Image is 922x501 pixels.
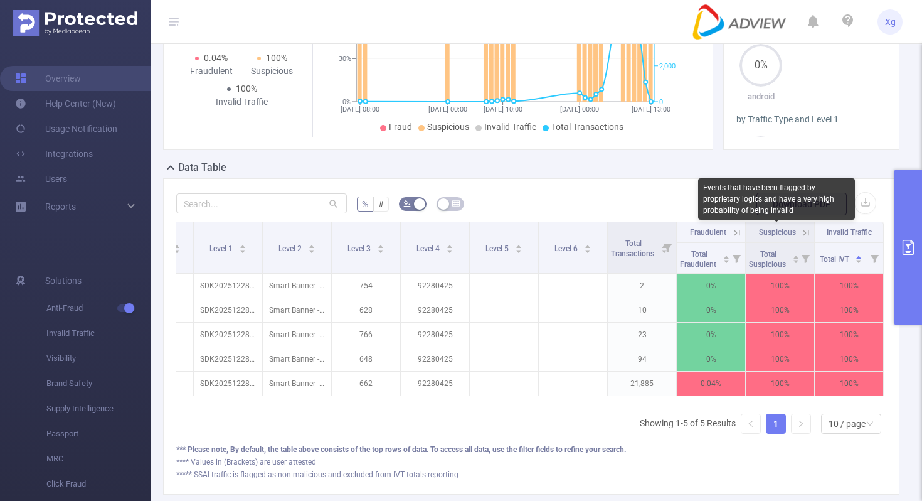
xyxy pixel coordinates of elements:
i: icon: caret-down [584,248,591,252]
p: 100% [746,372,814,396]
i: icon: caret-down [792,258,799,262]
tspan: 0% [342,98,351,106]
div: Sort [855,254,862,261]
span: Total Suspicious [749,250,788,269]
tspan: 30% [339,55,351,63]
span: Total Transactions [611,239,656,258]
div: Sort [792,254,800,261]
i: Filter menu [659,222,676,273]
i: icon: caret-up [174,243,181,247]
p: Smart Banner - 320x50 [0] [263,347,331,371]
div: Sort [584,243,591,251]
div: Sort [239,243,246,251]
i: Filter menu [866,243,883,273]
li: Next Page [791,414,811,434]
p: 92280425 [401,323,469,347]
p: 100% [746,274,814,298]
p: 21,885 [608,372,676,396]
span: Xg [885,9,896,35]
p: 628 [332,298,400,322]
span: Solutions [45,268,82,293]
span: Fraudulent [690,228,726,237]
div: Sort [173,243,181,251]
p: 92280425 [401,274,469,298]
li: Showing 1-5 of 5 Results [640,414,736,434]
i: icon: caret-up [856,254,862,257]
span: Suspicious [427,122,469,132]
span: 0% [739,60,782,70]
p: SDK20251228120441knkluero0qrtzqy [194,274,262,298]
p: 94 [608,347,676,371]
span: Level 3 [347,244,373,253]
div: Sort [723,254,730,261]
a: Reports [45,194,76,219]
p: SDK20251228120441knkluero0qrtzqy [194,323,262,347]
span: Total Transactions [551,122,623,132]
tspan: 0 [659,98,663,106]
i: icon: caret-down [446,248,453,252]
li: 1 [766,414,786,434]
p: Smart Banner - 320x50 [0] [263,372,331,396]
p: 100% [815,298,883,322]
span: Click Fraud [46,471,151,497]
p: 100% [815,347,883,371]
div: **** Values in (Brackets) are user attested [176,456,886,468]
p: 100% [746,323,814,347]
i: icon: caret-up [377,243,384,247]
p: 100% [746,347,814,371]
p: 0% [677,347,745,371]
p: 100% [815,274,883,298]
span: Level 2 [278,244,304,253]
p: 100% [815,323,883,347]
a: Users [15,166,67,191]
p: 0% [677,298,745,322]
span: Total Fraudulent [680,250,718,269]
i: icon: caret-down [308,248,315,252]
p: 23 [608,323,676,347]
span: MRC [46,446,151,471]
span: Invalid Traffic [46,321,151,346]
span: Visibility [46,346,151,371]
a: Usage Notification [15,116,117,141]
p: 10 [608,298,676,322]
span: # [378,199,384,209]
span: Level 5 [485,244,511,253]
span: Total IVT [820,255,851,264]
tspan: [DATE] 10:00 [483,105,522,114]
i: icon: caret-up [584,243,591,247]
i: icon: caret-up [515,243,522,247]
p: SDK20251228120441knkluero0qrtzqy [194,298,262,322]
tspan: 2,000 [659,62,676,70]
i: Filter menu [728,243,745,273]
p: 754 [332,274,400,298]
span: Invalid Traffic [484,122,536,132]
p: 662 [332,372,400,396]
div: Invalid Traffic [211,95,272,109]
img: Protected Media [13,10,137,36]
a: 1 [766,414,785,433]
p: 100% [746,298,814,322]
i: icon: down [866,420,874,429]
i: icon: caret-down [174,248,181,252]
div: *** Please note, By default, the table above consists of the top rows of data. To access all data... [176,444,886,455]
span: 0.04% [204,53,228,63]
p: 0% [677,323,745,347]
p: SDK20251228120441knkluero0qrtzqy [194,347,262,371]
a: Overview [15,66,81,91]
p: Smart Banner - 320x50 [0] [263,274,331,298]
div: by Traffic Type and Level 1 [736,113,887,126]
i: icon: bg-colors [403,200,411,207]
span: Level 6 [554,244,580,253]
span: Brand Safety [46,371,151,396]
i: icon: caret-down [377,248,384,252]
i: icon: caret-down [515,248,522,252]
div: Fraudulent [181,65,242,78]
i: icon: left [747,420,755,428]
span: 100% [236,83,257,94]
span: Supply Intelligence [46,396,151,421]
p: Smart Banner - 320x50 [0] [263,298,331,322]
input: Search... [176,193,347,213]
span: Passport [46,421,151,446]
li: Previous Page [741,414,761,434]
p: 2 [608,274,676,298]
